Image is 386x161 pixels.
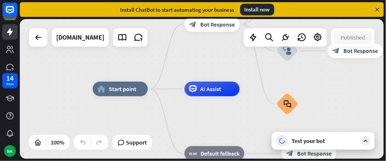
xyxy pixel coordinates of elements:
i: block_bot_response [332,47,340,55]
button: Open LiveChat chat widget [6,3,28,25]
i: block_faq [284,100,291,108]
span: AI Assist [200,85,221,93]
i: home_2 [97,85,105,93]
i: block_bot_response [286,150,293,157]
div: Install now [240,4,274,15]
a: 14 days [2,73,18,88]
i: block_fallback [189,150,197,157]
i: block_bot_response [189,21,196,28]
span: Start point [109,85,136,93]
span: Bot Response [297,150,332,157]
i: block_user_input [283,47,292,55]
span: Support [126,136,147,148]
div: 100% [48,136,66,148]
span: Bot Response [200,21,235,28]
span: Bot Response [343,47,378,55]
div: themissionhospital.com [56,28,104,47]
span: Default fallback [201,150,239,157]
div: Test your bot [292,137,358,144]
div: Install ChatBot to start automating your business [120,6,234,13]
button: Published [334,31,372,44]
div: 14 [6,75,14,81]
div: days [6,81,14,87]
div: NK [4,145,16,157]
